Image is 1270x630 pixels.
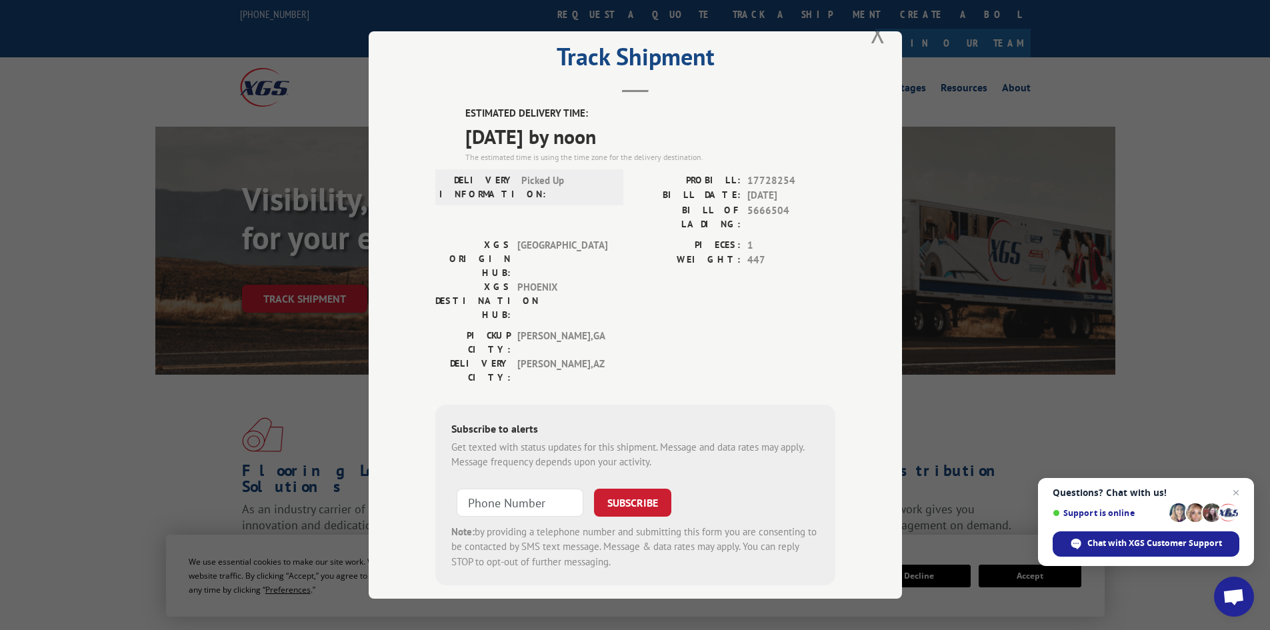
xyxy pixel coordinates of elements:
[1087,537,1222,549] span: Chat with XGS Customer Support
[435,280,511,322] label: XGS DESTINATION HUB:
[465,106,835,121] label: ESTIMATED DELIVERY TIME:
[747,238,835,253] span: 1
[1228,485,1244,501] span: Close chat
[435,329,511,357] label: PICKUP CITY:
[635,173,741,189] label: PROBILL:
[451,421,819,440] div: Subscribe to alerts
[747,253,835,268] span: 447
[747,203,835,231] span: 5666504
[747,173,835,189] span: 17728254
[1053,508,1165,518] span: Support is online
[517,280,607,322] span: PHOENIX
[457,489,583,517] input: Phone Number
[435,238,511,280] label: XGS ORIGIN HUB:
[517,357,607,385] span: [PERSON_NAME] , AZ
[871,15,885,51] button: Close modal
[517,329,607,357] span: [PERSON_NAME] , GA
[635,253,741,268] label: WEIGHT:
[451,525,475,538] strong: Note:
[1053,531,1239,557] div: Chat with XGS Customer Support
[747,188,835,203] span: [DATE]
[465,151,835,163] div: The estimated time is using the time zone for the delivery destination.
[635,203,741,231] label: BILL OF LADING:
[465,121,835,151] span: [DATE] by noon
[521,173,611,201] span: Picked Up
[635,188,741,203] label: BILL DATE:
[517,238,607,280] span: [GEOGRAPHIC_DATA]
[635,238,741,253] label: PIECES:
[594,489,671,517] button: SUBSCRIBE
[1053,487,1239,498] span: Questions? Chat with us!
[435,357,511,385] label: DELIVERY CITY:
[451,525,819,570] div: by providing a telephone number and submitting this form you are consenting to be contacted by SM...
[439,173,515,201] label: DELIVERY INFORMATION:
[1214,577,1254,617] div: Open chat
[451,440,819,470] div: Get texted with status updates for this shipment. Message and data rates may apply. Message frequ...
[435,47,835,73] h2: Track Shipment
